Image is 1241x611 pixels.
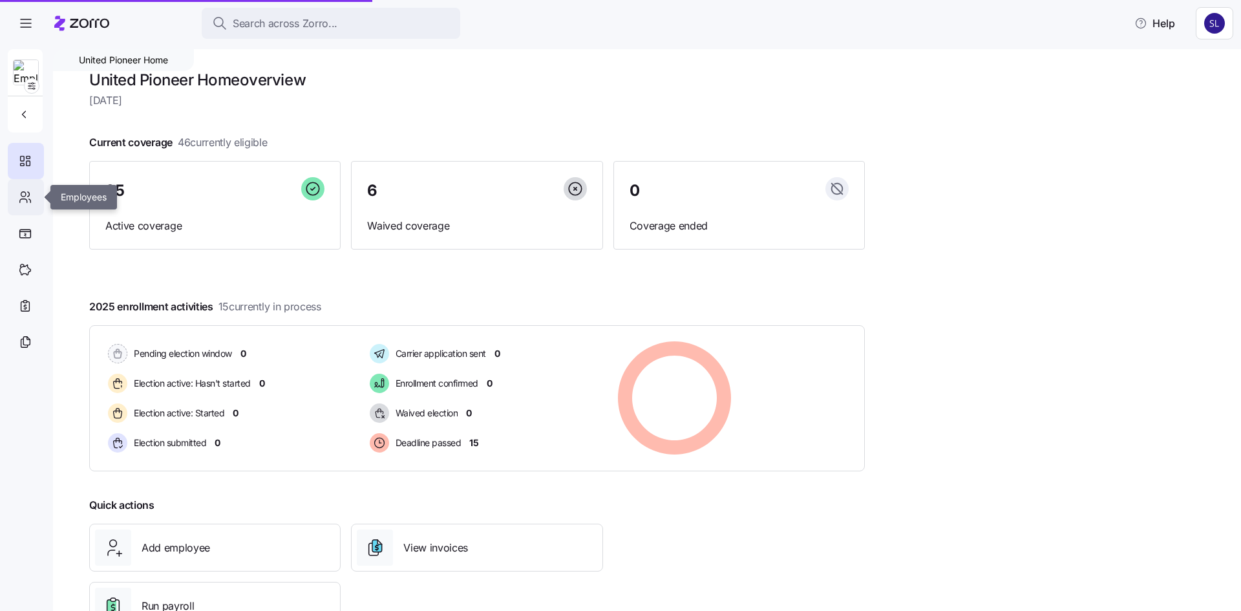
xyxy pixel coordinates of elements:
[1134,16,1175,31] span: Help
[233,407,239,420] span: 0
[630,218,849,234] span: Coverage ended
[53,49,194,71] div: United Pioneer Home
[259,377,265,390] span: 0
[14,60,38,86] img: Employer logo
[233,16,337,32] span: Search across Zorro...
[487,377,493,390] span: 0
[89,70,865,90] h1: United Pioneer Home overview
[392,436,461,449] span: Deadline passed
[89,299,321,315] span: 2025 enrollment activities
[130,347,232,360] span: Pending election window
[178,134,268,151] span: 46 currently eligible
[367,218,586,234] span: Waived coverage
[89,497,154,513] span: Quick actions
[1204,13,1225,34] img: 9541d6806b9e2684641ca7bfe3afc45a
[105,183,124,198] span: 25
[630,183,640,198] span: 0
[240,347,246,360] span: 0
[367,183,377,198] span: 6
[202,8,460,39] button: Search across Zorro...
[215,436,220,449] span: 0
[89,134,268,151] span: Current coverage
[1124,10,1185,36] button: Help
[392,407,458,420] span: Waived election
[105,218,324,234] span: Active coverage
[392,377,478,390] span: Enrollment confirmed
[469,436,478,449] span: 15
[392,347,486,360] span: Carrier application sent
[130,377,251,390] span: Election active: Hasn't started
[403,540,468,556] span: View invoices
[218,299,321,315] span: 15 currently in process
[130,436,206,449] span: Election submitted
[130,407,224,420] span: Election active: Started
[466,407,472,420] span: 0
[89,92,865,109] span: [DATE]
[142,540,210,556] span: Add employee
[494,347,500,360] span: 0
